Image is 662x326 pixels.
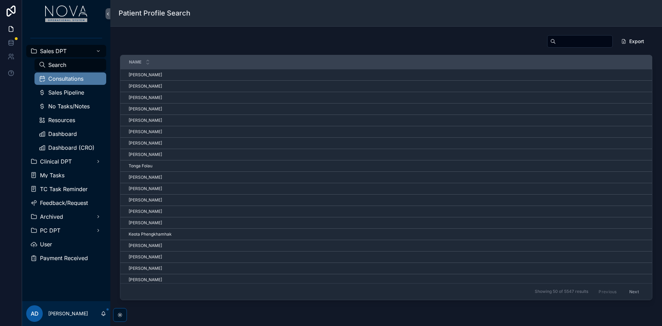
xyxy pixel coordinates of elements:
[40,186,88,192] span: TC Task Reminder
[129,59,141,65] span: Name
[129,140,162,146] span: [PERSON_NAME]
[129,106,643,112] a: [PERSON_NAME]
[129,129,643,135] a: [PERSON_NAME]
[40,48,67,54] span: Sales DPT
[34,59,106,71] a: Search
[129,220,162,226] span: [PERSON_NAME]
[624,286,644,297] button: Next
[48,131,77,137] span: Dashboard
[48,103,90,109] span: No Tasks/Notes
[129,163,152,169] span: Tonga Folau
[31,309,39,318] span: AD
[48,117,75,123] span: Resources
[129,140,643,146] a: [PERSON_NAME]
[129,266,643,271] a: [PERSON_NAME]
[40,159,72,164] span: Clinical DPT
[129,163,643,169] a: Tonga Folau
[129,266,162,271] span: [PERSON_NAME]
[129,152,643,157] a: [PERSON_NAME]
[129,83,162,89] span: [PERSON_NAME]
[34,100,106,112] a: No Tasks/Notes
[535,289,588,294] span: Showing 50 of 5547 results
[48,310,88,317] p: [PERSON_NAME]
[129,83,643,89] a: [PERSON_NAME]
[129,72,162,78] span: [PERSON_NAME]
[129,277,162,283] span: [PERSON_NAME]
[129,197,643,203] a: [PERSON_NAME]
[129,243,643,248] a: [PERSON_NAME]
[615,35,650,48] button: Export
[129,243,162,248] span: [PERSON_NAME]
[129,231,643,237] a: Keota Phengkhamhak
[129,186,162,191] span: [PERSON_NAME]
[40,200,88,206] span: Feedback/Request
[48,145,94,150] span: Dashboard (CRO)
[129,95,162,100] span: [PERSON_NAME]
[129,118,162,123] span: [PERSON_NAME]
[129,106,162,112] span: [PERSON_NAME]
[26,197,106,209] a: Feedback/Request
[26,183,106,195] a: TC Task Reminder
[26,238,106,250] a: User
[129,254,162,260] span: [PERSON_NAME]
[26,169,106,181] a: My Tasks
[129,72,643,78] a: [PERSON_NAME]
[26,224,106,237] a: PC DPT
[129,175,643,180] a: [PERSON_NAME]
[129,277,643,283] a: [PERSON_NAME]
[40,228,60,233] span: PC DPT
[129,197,162,203] span: [PERSON_NAME]
[129,95,643,100] a: [PERSON_NAME]
[129,118,643,123] a: [PERSON_NAME]
[129,220,643,226] a: [PERSON_NAME]
[48,90,84,95] span: Sales Pipeline
[48,62,66,68] span: Search
[48,76,83,81] span: Consultations
[40,214,63,219] span: Archived
[129,129,162,135] span: [PERSON_NAME]
[26,210,106,223] a: Archived
[34,72,106,85] a: Consultations
[34,141,106,154] a: Dashboard (CRO)
[26,45,106,57] a: Sales DPT
[40,255,88,261] span: Payment Received
[34,128,106,140] a: Dashboard
[129,254,643,260] a: [PERSON_NAME]
[119,8,190,18] h1: Patient Profile Search
[26,155,106,168] a: Clinical DPT
[40,172,64,178] span: My Tasks
[34,86,106,99] a: Sales Pipeline
[22,28,110,273] div: scrollable content
[129,152,162,157] span: [PERSON_NAME]
[129,209,162,214] span: [PERSON_NAME]
[129,209,643,214] a: [PERSON_NAME]
[129,186,643,191] a: [PERSON_NAME]
[26,252,106,264] a: Payment Received
[34,114,106,126] a: Resources
[129,175,162,180] span: [PERSON_NAME]
[129,231,172,237] span: Keota Phengkhamhak
[40,241,52,247] span: User
[45,6,88,22] img: App logo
